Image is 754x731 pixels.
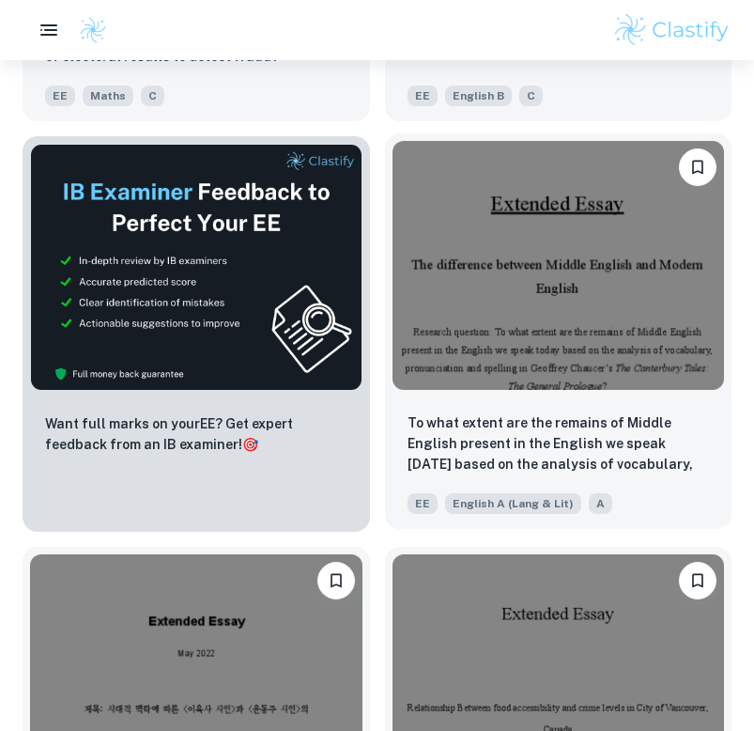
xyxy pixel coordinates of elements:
[679,562,716,599] button: Please log in to bookmark exemplars
[79,16,107,44] img: Clastify logo
[445,493,581,514] span: English A (Lang & Lit)
[68,16,107,44] a: Clastify logo
[242,437,258,452] span: 🎯
[679,148,716,186] button: Please log in to bookmark exemplars
[519,86,543,106] span: C
[45,413,347,455] p: Want full marks on your EE ? Get expert feedback from an IB examiner!
[317,562,355,599] button: Please log in to bookmark exemplars
[23,136,370,532] a: ThumbnailWant full marks on yourEE? Get expert feedback from an IB examiner!
[30,144,362,391] img: Thumbnail
[408,412,710,476] p: To what extent are the remains of Middle English present in the English we speak today based on t...
[589,493,612,514] span: A
[408,493,438,514] span: EE
[445,86,512,106] span: English B
[83,86,133,106] span: Maths
[392,141,725,390] img: English A (Lang & Lit) EE example thumbnail: To what extent are the remains of Middle
[385,136,732,532] a: Please log in to bookmark exemplarsTo what extent are the remains of Middle English present in th...
[408,86,438,106] span: EE
[45,86,75,106] span: EE
[612,11,731,49] img: Clastify logo
[141,86,164,106] span: C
